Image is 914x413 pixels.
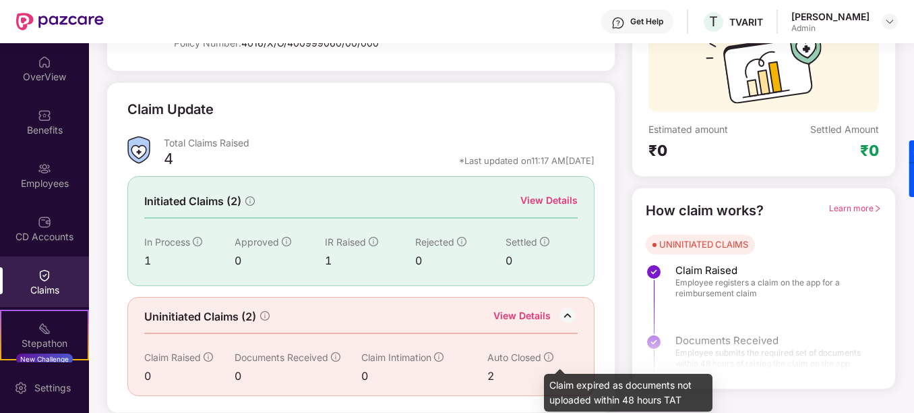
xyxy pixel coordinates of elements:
div: Settings [30,381,75,394]
div: How claim works? [646,200,764,221]
div: 0 [361,368,488,385]
span: Claim Intimation [361,352,431,363]
div: 2 [487,368,559,385]
div: Stepathon [1,336,88,350]
div: New Challenge [16,354,73,364]
span: In Process [144,236,190,248]
img: svg+xml;base64,PHN2ZyBpZD0iSG9tZSIgeG1sbnM9Imh0dHA6Ly93d3cudzMub3JnLzIwMDAvc3ZnIiB3aWR0aD0iMjAiIG... [38,55,51,69]
img: svg+xml;base64,PHN2ZyB4bWxucz0iaHR0cDovL3d3dy53My5vcmcvMjAwMC9zdmciIHdpZHRoPSIyMSIgaGVpZ2h0PSIyMC... [38,322,51,335]
div: Estimated amount [648,123,764,136]
div: Admin [791,23,870,34]
div: UNINITIATED CLAIMS [659,238,748,251]
div: Claim Update [127,99,214,120]
img: svg+xml;base64,PHN2ZyBpZD0iQmVuZWZpdHMiIHhtbG5zPSJodHRwOi8vd3d3LnczLm9yZy8yMDAwL3N2ZyIgd2lkdGg9Ij... [38,109,51,122]
div: Claim expired as documents not uploaded within 48 hours TAT [544,374,712,412]
div: Settled Amount [810,123,879,136]
span: Documents Received [235,352,328,363]
span: Initiated Claims (2) [144,193,241,210]
span: Claim Raised [675,264,868,277]
span: Settled [506,236,537,248]
img: ClaimsSummaryIcon [127,136,150,164]
span: Claim Raised [144,352,201,363]
span: info-circle [540,237,549,246]
img: svg+xml;base64,PHN2ZyBpZD0iQ0RfQWNjb3VudHMiIGRhdGEtbmFtZT0iQ0QgQWNjb3VudHMiIHhtbG5zPSJodHRwOi8vd3... [38,215,51,229]
div: 0 [235,252,325,269]
div: [PERSON_NAME] [791,10,870,23]
span: info-circle [434,352,444,362]
img: svg+xml;base64,PHN2ZyBpZD0iQ2xhaW0iIHhtbG5zPSJodHRwOi8vd3d3LnczLm9yZy8yMDAwL3N2ZyIgd2lkdGg9IjIwIi... [38,269,51,282]
img: svg+xml;base64,PHN2ZyBpZD0iU3RlcC1Eb25lLTMyeDMyIiB4bWxucz0iaHR0cDovL3d3dy53My5vcmcvMjAwMC9zdmciIH... [646,264,662,280]
div: Get Help [630,16,663,27]
div: 0 [415,252,506,269]
img: svg+xml;base64,PHN2ZyBpZD0iSGVscC0zMngzMiIgeG1sbnM9Imh0dHA6Ly93d3cudzMub3JnLzIwMDAvc3ZnIiB3aWR0aD... [611,16,625,30]
span: Auto Closed [487,352,541,363]
span: right [874,204,882,213]
span: info-circle [369,237,378,246]
img: DownIcon [557,306,578,326]
div: View Details [493,308,551,326]
span: T [709,13,718,30]
span: info-circle [245,196,255,206]
span: Learn more [829,203,882,213]
img: svg+xml;base64,PHN2ZyBpZD0iRHJvcGRvd24tMzJ4MzIiIHhtbG5zPSJodHRwOi8vd3d3LnczLm9yZy8yMDAwL3N2ZyIgd2... [884,16,895,27]
div: View Details [520,193,578,208]
div: ₹0 [860,141,879,160]
img: svg+xml;base64,PHN2ZyBpZD0iRW1wbG95ZWVzIiB4bWxucz0iaHR0cDovL3d3dy53My5vcmcvMjAwMC9zdmciIHdpZHRoPS... [38,162,51,175]
div: 1 [325,252,415,269]
span: Rejected [415,236,454,248]
span: info-circle [193,237,202,246]
div: 1 [144,252,235,269]
div: 0 [235,368,361,385]
span: info-circle [260,311,270,321]
span: Employee registers a claim on the app for a reimbursement claim [675,277,868,299]
div: *Last updated on 11:17 AM[DATE] [459,155,595,167]
span: info-circle [282,237,291,246]
span: info-circle [204,352,213,362]
div: ₹0 [648,141,764,160]
img: New Pazcare Logo [16,13,104,30]
span: info-circle [457,237,466,246]
img: svg+xml;base64,PHN2ZyB3aWR0aD0iMTcyIiBoZWlnaHQ9IjExMyIgdmlld0JveD0iMCAwIDE3MiAxMTMiIGZpbGw9Im5vbm... [706,28,822,112]
span: IR Raised [325,236,366,248]
div: 4 [164,149,173,172]
span: Uninitiated Claims (2) [144,308,256,325]
div: 0 [506,252,578,269]
img: svg+xml;base64,PHN2ZyBpZD0iU2V0dGluZy0yMHgyMCIgeG1sbnM9Imh0dHA6Ly93d3cudzMub3JnLzIwMDAvc3ZnIiB3aW... [14,381,28,395]
div: 0 [144,368,235,385]
div: TVARIT [729,16,763,28]
span: info-circle [331,352,340,362]
div: Total Claims Raised [164,136,595,149]
span: info-circle [544,352,553,362]
span: Approved [235,236,279,248]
